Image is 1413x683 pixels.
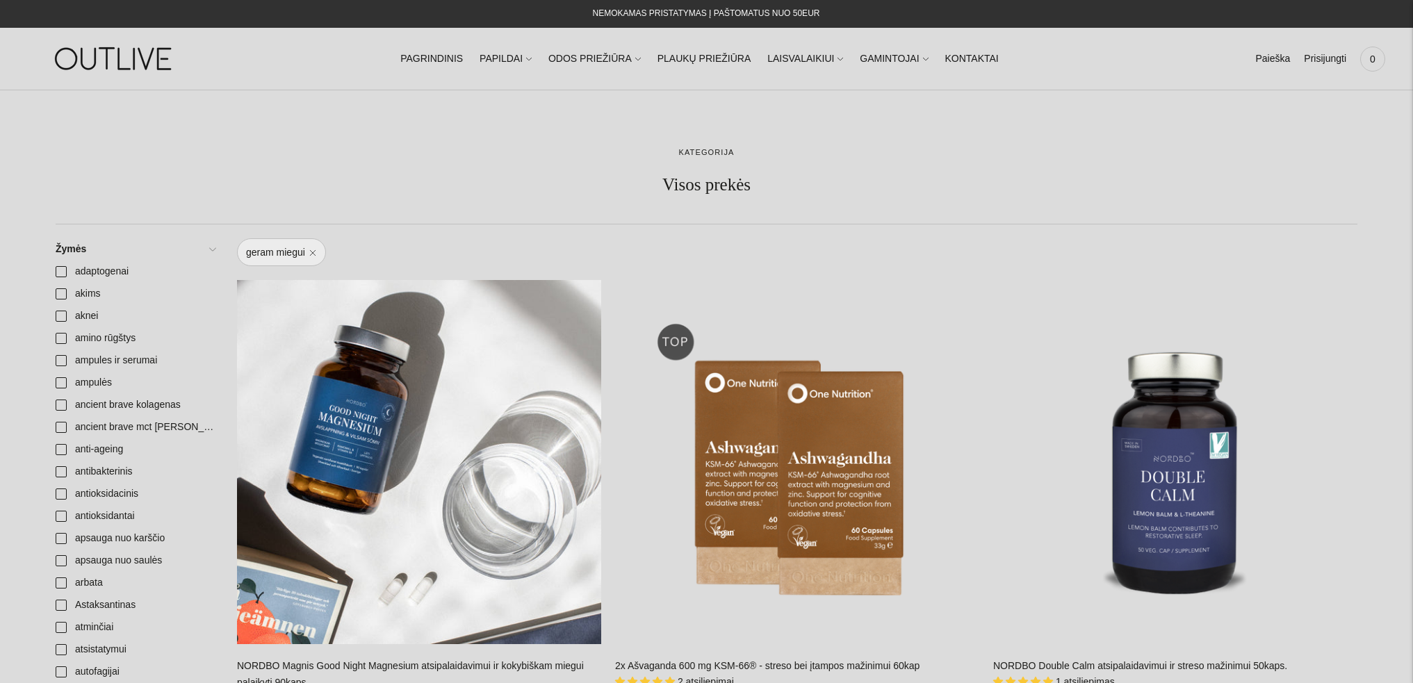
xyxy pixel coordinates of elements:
[1255,44,1290,74] a: Paieška
[548,44,641,74] a: ODOS PRIEŽIŪRA
[480,44,532,74] a: PAPILDAI
[237,238,326,266] a: geram miegui
[47,238,223,261] a: Žymės
[860,44,928,74] a: GAMINTOJAI
[1363,49,1382,69] span: 0
[237,280,601,644] a: NORDBO Magnis Good Night Magnesium atsipalaidavimui ir kokybiškam miegui palaikyti 90kaps
[615,280,979,644] a: 2x Ašvaganda 600 mg KSM-66® - streso bei įtampos mažinimui 60kap
[47,327,223,349] a: amino rūgštys
[993,280,1357,644] a: NORDBO Double Calm atsipalaidavimui ir streso mažinimui 50kaps.
[658,44,751,74] a: PLAUKŲ PRIEŽIŪRA
[47,527,223,550] a: apsauga nuo karščio
[47,505,223,527] a: antioksidantai
[993,660,1287,671] a: NORDBO Double Calm atsipalaidavimui ir streso mažinimui 50kaps.
[47,438,223,461] a: anti-ageing
[1360,44,1385,74] a: 0
[47,349,223,372] a: ampules ir serumai
[47,594,223,616] a: Astaksantinas
[615,660,920,671] a: 2x Ašvaganda 600 mg KSM-66® - streso bei įtampos mažinimui 60kap
[47,372,223,394] a: ampulės
[767,44,843,74] a: LAISVALAIKIUI
[47,572,223,594] a: arbata
[47,305,223,327] a: aknei
[47,394,223,416] a: ancient brave kolagenas
[47,661,223,683] a: autofagijai
[47,283,223,305] a: akims
[47,616,223,639] a: atminčiai
[945,44,998,74] a: KONTAKTAI
[47,261,223,283] a: adaptogenai
[593,6,820,22] div: NEMOKAMAS PRISTATYMAS Į PAŠTOMATUS NUO 50EUR
[47,416,223,438] a: ancient brave mct [PERSON_NAME]
[47,461,223,483] a: antibakterinis
[1304,44,1346,74] a: Prisijungti
[47,483,223,505] a: antioksidacinis
[47,550,223,572] a: apsauga nuo saulės
[400,44,463,74] a: PAGRINDINIS
[47,639,223,661] a: atsistatymui
[28,35,202,83] img: OUTLIVE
